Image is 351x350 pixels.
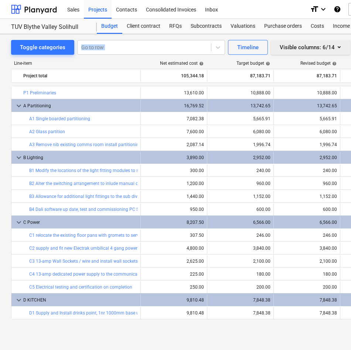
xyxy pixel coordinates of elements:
[277,272,337,277] div: 180.00
[277,129,337,134] div: 6,080.00
[23,216,137,228] div: C Power
[277,168,337,173] div: 240.00
[277,116,337,121] div: 5,665.91
[237,43,259,52] div: Timeline
[144,70,204,82] div: 105,344.18
[277,70,337,82] div: 87,183.71
[210,103,270,108] div: 13,742.65
[277,181,337,186] div: 960.00
[144,155,204,160] div: 3,890.00
[210,272,270,277] div: 180.00
[260,19,306,34] a: Purchase orders
[277,90,337,95] div: 10,888.00
[228,40,268,55] button: Timeline
[277,220,337,225] div: 6,566.00
[144,246,204,251] div: 4,800.00
[29,207,157,212] a: B4 Dali software up date, test and commissioning PC Sum £950
[210,297,270,303] div: 7,848.38
[277,285,337,290] div: 200.00
[23,294,137,306] div: D KITCHEN
[29,233,263,238] a: C1 relocate the existing floor pans with gromets to service the desk, table and ancilliary layout...
[186,19,226,34] div: Subcontracts
[144,90,204,95] div: 13,610.00
[14,101,23,110] span: keyboard_arrow_down
[210,194,270,199] div: 1,152.00
[280,43,341,52] div: Visible columns : 6/14
[310,5,319,14] i: format_size
[210,207,270,212] div: 600.00
[319,5,328,14] i: keyboard_arrow_down
[29,285,132,290] a: C5 Electrical testing and certification on completion
[277,194,337,199] div: 1,152.00
[144,194,204,199] div: 1,440.00
[29,272,241,277] a: C4 13-amp dedicated power supply to the communications rack, wired back to the main distribution ...
[277,207,337,212] div: 600.00
[11,40,74,55] button: Toggle categories
[210,259,270,264] div: 2,100.00
[210,310,270,316] div: 7,848.38
[210,142,270,147] div: 1,996.74
[23,90,56,95] a: P1 Preliminaries
[11,23,88,31] div: TUV Blythe Valley Solihull
[144,207,204,212] div: 950.00
[210,246,270,251] div: 3,840.00
[122,19,165,34] a: Client contract
[144,168,204,173] div: 300.00
[144,116,204,121] div: 7,082.38
[210,233,270,238] div: 246.00
[14,218,23,227] span: keyboard_arrow_down
[236,61,270,66] div: Target budget
[97,19,122,34] a: Budget
[210,70,270,82] div: 87,183.71
[314,314,351,350] iframe: Chat Widget
[144,285,204,290] div: 250.00
[29,181,328,186] a: B2 Alter the switching arrangement to inlude manual override control to 2nr meeting rooms. The ex...
[144,272,204,277] div: 225.00
[29,116,90,121] a: A1 Single boarded partitioning
[20,43,65,52] div: Toggle categories
[144,233,204,238] div: 307.50
[277,259,337,264] div: 2,100.00
[210,220,270,225] div: 6,566.00
[210,285,270,290] div: 200.00
[11,61,140,66] div: Line-item
[29,142,176,147] a: A3 Remove nib existing comms room install partitioning and rehang door
[29,129,65,134] a: A2 Glass partition
[334,5,341,14] i: Knowledge base
[29,246,322,251] a: C2 supply and fit new Electrak umbilical 4 gang power banks under the raised access floor (this a...
[306,19,328,34] a: Costs
[210,155,270,160] div: 2,952.00
[277,297,337,303] div: 7,848.38
[210,181,270,186] div: 960.00
[144,181,204,186] div: 1,200.00
[226,19,260,34] a: Valuations
[271,40,350,55] button: Visible columns:6/14
[23,100,137,112] div: A Partitioning
[144,310,204,316] div: 9,810.48
[144,103,204,108] div: 16,769.52
[300,61,337,66] div: Revised budget
[160,61,204,66] div: Net estimated cost
[264,61,270,66] span: help
[144,142,204,147] div: 2,087.14
[29,194,249,199] a: B3 Allowance for additional light fittings to the sub divided office and meeting rooms, assumed t...
[14,296,23,304] span: keyboard_arrow_down
[198,61,204,66] span: help
[331,61,337,66] span: help
[277,310,337,316] div: 7,848.38
[165,19,186,34] div: RFQs
[144,220,204,225] div: 8,207.50
[23,70,137,82] div: Project total
[210,116,270,121] div: 5,665.91
[144,259,204,264] div: 2,625.00
[14,153,23,162] span: keyboard_arrow_down
[277,233,337,238] div: 246.00
[277,246,337,251] div: 3,840.00
[144,297,204,303] div: 9,810.48
[277,155,337,160] div: 2,952.00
